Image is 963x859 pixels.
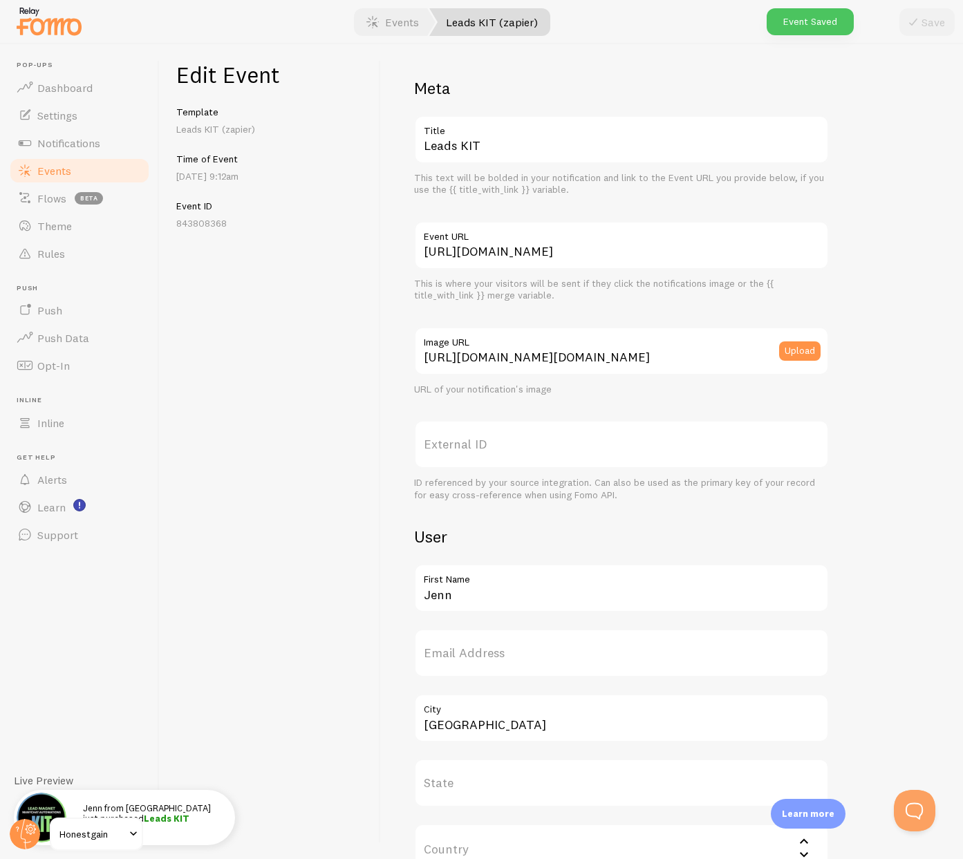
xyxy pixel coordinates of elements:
div: ID referenced by your source integration. Can also be used as the primary key of your record for ... [414,477,829,501]
iframe: Help Scout Beacon - Open [894,790,935,831]
h2: User [414,526,829,547]
label: External ID [414,420,829,469]
span: Events [37,164,71,178]
p: Learn more [782,807,834,820]
span: Settings [37,108,77,122]
div: Event Saved [767,8,854,35]
button: Upload [779,341,821,361]
span: Get Help [17,453,151,462]
p: 843808368 [176,216,364,230]
label: Event URL [414,221,829,245]
a: Theme [8,212,151,240]
span: Dashboard [37,81,93,95]
a: Settings [8,102,151,129]
a: Events [8,157,151,185]
span: Opt-In [37,359,70,372]
div: URL of your notification's image [414,384,829,396]
label: City [414,694,829,717]
svg: <p>Watch New Feature Tutorials!</p> [73,499,86,511]
h2: Meta [414,77,829,99]
a: Push Data [8,324,151,352]
a: Opt-In [8,352,151,379]
span: Theme [37,219,72,233]
a: Honestgain [50,818,143,851]
img: fomo-relay-logo-orange.svg [15,3,84,39]
label: Email Address [414,629,829,677]
a: Dashboard [8,74,151,102]
h5: Event ID [176,200,364,212]
h1: Edit Event [176,61,364,89]
label: State [414,759,829,807]
div: Learn more [771,799,845,829]
p: Leads KIT (zapier) [176,122,364,136]
h5: Template [176,106,364,118]
span: Inline [17,396,151,405]
label: Image URL [414,327,829,350]
label: Title [414,115,829,139]
span: beta [75,192,103,205]
a: Alerts [8,466,151,493]
span: Inline [37,416,64,430]
span: Push [37,303,62,317]
span: Flows [37,191,66,205]
p: [DATE] 9:12am [176,169,364,183]
a: Push [8,296,151,324]
a: Inline [8,409,151,437]
span: Learn [37,500,66,514]
span: Honestgain [59,826,125,842]
a: Support [8,521,151,549]
span: Pop-ups [17,61,151,70]
span: Notifications [37,136,100,150]
div: This text will be bolded in your notification and link to the Event URL you provide below, if you... [414,172,829,196]
span: Alerts [37,473,67,487]
a: Learn [8,493,151,521]
span: Support [37,528,78,542]
a: Rules [8,240,151,267]
span: Rules [37,247,65,261]
span: Push [17,284,151,293]
a: Notifications [8,129,151,157]
a: Flows beta [8,185,151,212]
span: Push Data [37,331,89,345]
label: First Name [414,564,829,587]
div: This is where your visitors will be sent if they click the notifications image or the {{ title_wi... [414,278,829,302]
h5: Time of Event [176,153,364,165]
